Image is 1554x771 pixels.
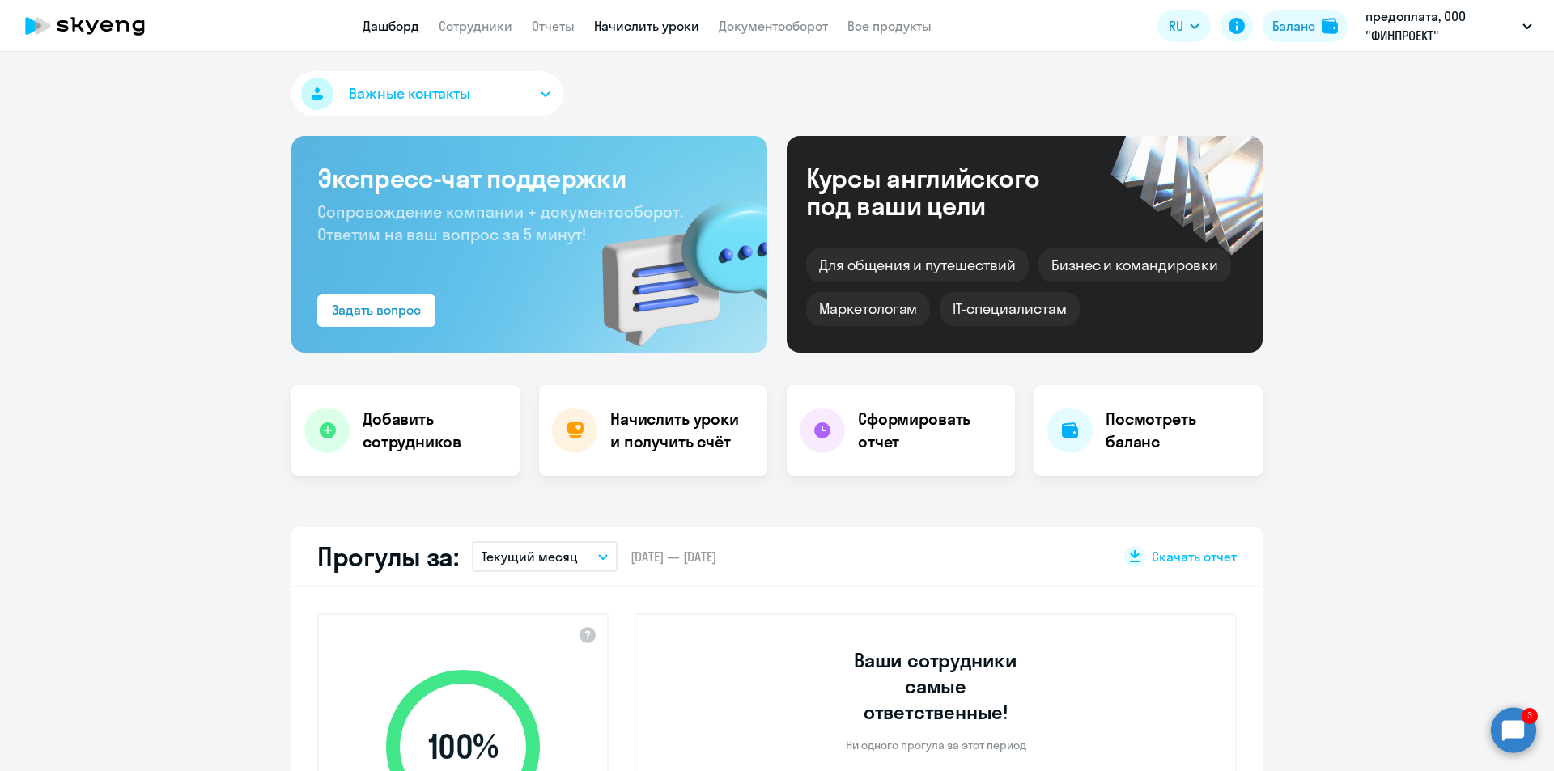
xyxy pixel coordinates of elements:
span: Важные контакты [349,83,470,104]
h3: Экспресс-чат поддержки [317,162,741,194]
img: bg-img [579,171,767,353]
p: Текущий месяц [482,547,578,566]
div: Для общения и путешествий [806,248,1029,282]
a: Сотрудники [439,18,512,34]
button: RU [1157,10,1211,42]
h4: Начислить уроки и получить счёт [610,408,751,453]
a: Начислить уроки [594,18,699,34]
a: Все продукты [847,18,932,34]
div: Курсы английского под ваши цели [806,164,1083,219]
div: IT-специалистам [940,292,1079,326]
h3: Ваши сотрудники самые ответственные! [832,647,1040,725]
span: 100 % [370,727,556,766]
button: Важные контакты [291,71,563,116]
p: предоплата, ООО "ФИНПРОЕКТ" [1365,6,1516,45]
div: Бизнес и командировки [1038,248,1231,282]
div: Задать вопрос [332,300,421,320]
a: Документооборот [719,18,828,34]
div: Баланс [1272,16,1315,36]
span: [DATE] — [DATE] [631,548,716,566]
span: RU [1169,16,1183,36]
button: Балансbalance [1263,10,1348,42]
button: Задать вопрос [317,294,435,327]
p: Ни одного прогула за этот период [846,738,1026,752]
h2: Прогулы за: [317,540,459,573]
a: Дашборд [363,18,419,34]
button: предоплата, ООО "ФИНПРОЕКТ" [1357,6,1540,45]
span: Скачать отчет [1152,548,1237,566]
a: Отчеты [532,18,575,34]
h4: Сформировать отчет [858,408,1002,453]
img: balance [1322,18,1338,34]
div: Маркетологам [806,292,930,326]
span: Сопровождение компании + документооборот. Ответим на ваш вопрос за 5 минут! [317,201,683,244]
h4: Посмотреть баланс [1106,408,1250,453]
button: Текущий месяц [472,541,618,572]
h4: Добавить сотрудников [363,408,507,453]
